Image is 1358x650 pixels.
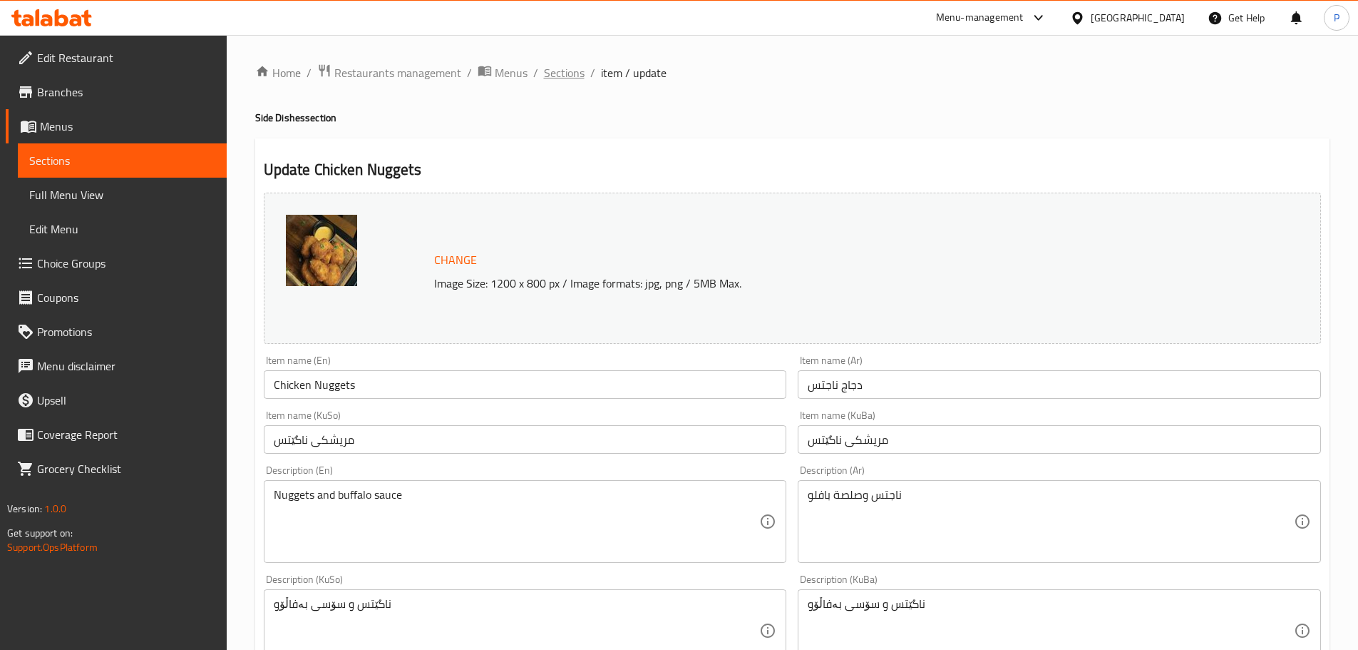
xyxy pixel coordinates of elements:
a: Restaurants management [317,64,461,82]
textarea: ناجتس وصلصة بافلو [808,488,1294,556]
a: Full Menu View [18,178,227,212]
span: Promotions [37,323,215,340]
span: Edit Menu [29,220,215,238]
input: Enter name Ar [798,370,1321,399]
span: Grocery Checklist [37,460,215,477]
a: Choice Groups [6,246,227,280]
span: Coupons [37,289,215,306]
a: Coverage Report [6,417,227,452]
div: Menu-management [936,9,1024,26]
span: Sections [29,152,215,169]
input: Enter name KuBa [798,425,1321,454]
a: Edit Menu [18,212,227,246]
span: Coverage Report [37,426,215,443]
span: Get support on: [7,524,73,542]
a: Promotions [6,315,227,349]
span: 1.0.0 [44,499,66,518]
a: Menu disclaimer [6,349,227,383]
span: Branches [37,83,215,101]
a: Grocery Checklist [6,452,227,486]
span: Menus [495,64,528,81]
h4: Side Dishes section [255,111,1329,125]
span: Choice Groups [37,255,215,272]
a: Branches [6,75,227,109]
span: Upsell [37,392,215,409]
span: Menus [40,118,215,135]
span: P [1334,10,1339,26]
input: Enter name KuSo [264,425,787,454]
span: Full Menu View [29,186,215,203]
li: / [307,64,312,81]
li: / [467,64,472,81]
a: Support.OpsPlatform [7,538,98,557]
a: Edit Restaurant [6,41,227,75]
span: Change [434,250,477,270]
span: Menu disclaimer [37,357,215,375]
nav: breadcrumb [255,64,1329,82]
div: [GEOGRAPHIC_DATA] [1091,10,1185,26]
img: Chicken_Nuggets638651011940318713.jpg [286,215,357,286]
span: Restaurants management [334,64,461,81]
button: Change [428,245,483,275]
a: Menus [6,109,227,143]
textarea: Nuggets and buffalo sauce [274,488,760,556]
a: Upsell [6,383,227,417]
li: / [533,64,538,81]
a: Menus [478,64,528,82]
input: Enter name En [264,370,787,399]
a: Home [255,64,301,81]
h2: Update Chicken Nuggets [264,159,1321,181]
li: / [590,64,595,81]
span: Version: [7,499,42,518]
a: Sections [544,64,585,81]
p: Image Size: 1200 x 800 px / Image formats: jpg, png / 5MB Max. [428,275,1188,292]
a: Sections [18,143,227,178]
span: item / update [601,64,667,81]
span: Edit Restaurant [37,49,215,66]
a: Coupons [6,280,227,315]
